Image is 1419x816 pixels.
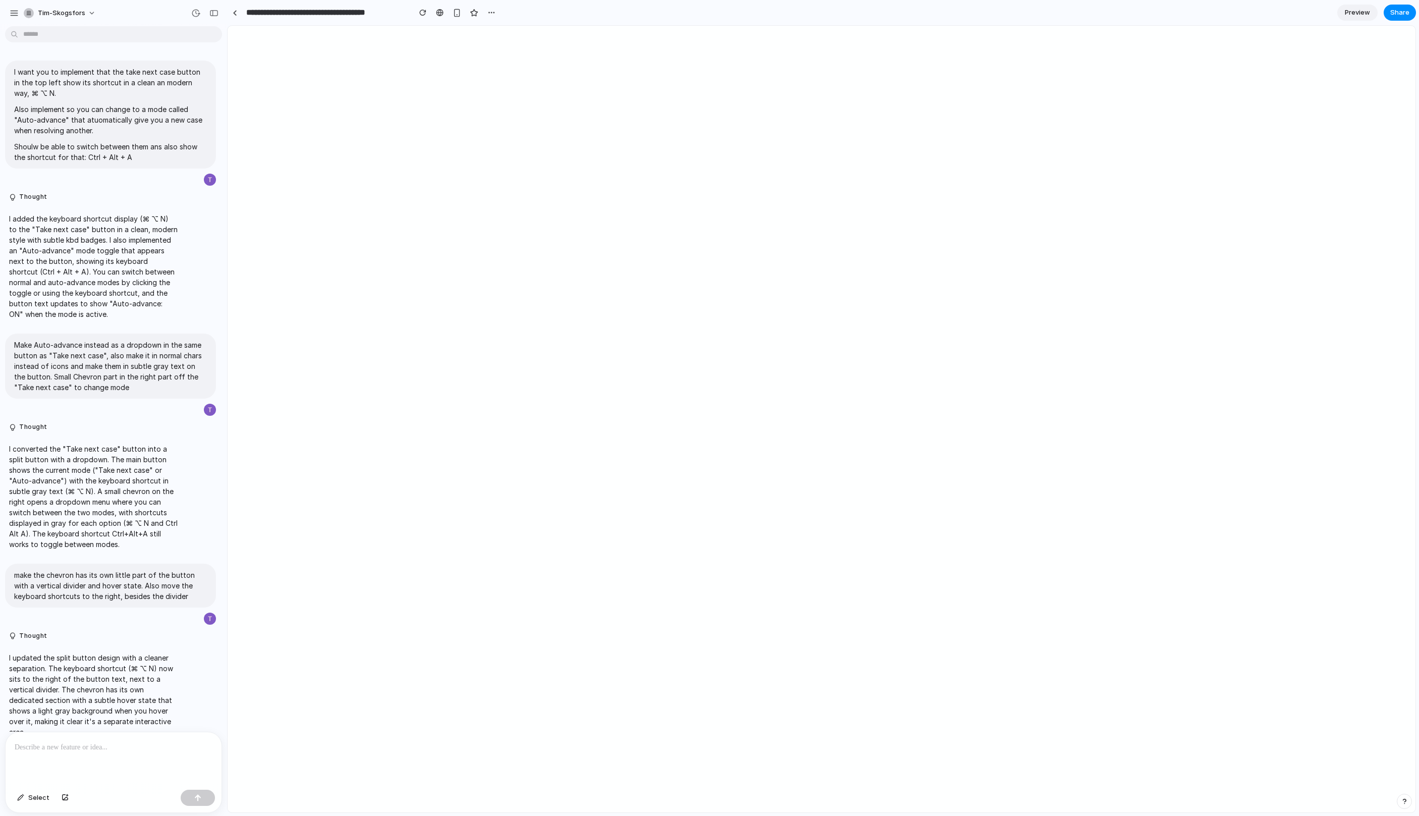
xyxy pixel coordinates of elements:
[20,5,101,21] button: tim-skogsfors
[14,104,207,136] p: Also implement so you can change to a mode called "Auto-advance" that atuomatically give you a ne...
[1337,5,1378,21] a: Preview
[14,67,207,98] p: I want you to implement that the take next case button in the top left show its shortcut in a cle...
[9,213,178,319] p: I added the keyboard shortcut display (⌘ ⌥ N) to the "Take next case" button in a clean, modern s...
[1390,8,1409,18] span: Share
[9,652,178,737] p: I updated the split button design with a cleaner separation. The keyboard shortcut (⌘ ⌥ N) now si...
[1345,8,1370,18] span: Preview
[28,793,49,803] span: Select
[9,444,178,550] p: I converted the "Take next case" button into a split button with a dropdown. The main button show...
[1384,5,1416,21] button: Share
[14,340,207,393] p: Make Auto-advance instead as a dropdown in the same button as "Take next case", also make it in n...
[12,790,54,806] button: Select
[14,570,207,602] p: make the chevron has its own little part of the button with a vertical divider and hover state. A...
[38,8,85,18] span: tim-skogsfors
[14,141,207,162] p: Shoulw be able to switch between them ans also show the shortcut for that: Ctrl + Alt + A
